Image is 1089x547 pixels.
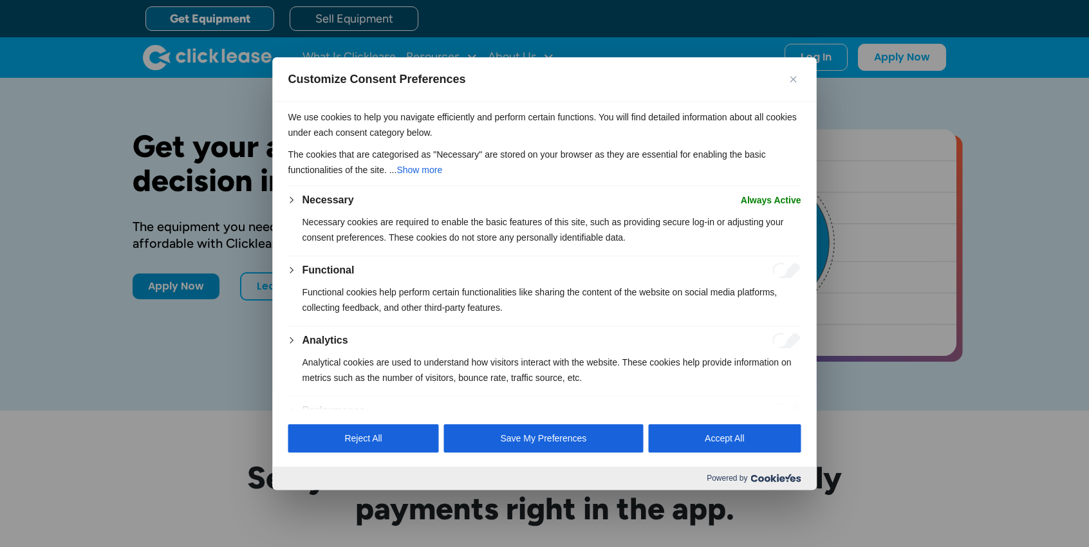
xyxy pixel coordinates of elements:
p: We use cookies to help you navigate efficiently and perform certain functions. You will find deta... [288,109,801,140]
button: Analytics [302,333,348,348]
button: Necessary [302,192,354,208]
button: Save My Preferences [444,424,644,452]
input: Enable Analytics [773,333,801,348]
input: Enable Functional [773,263,801,278]
button: Show more [396,162,442,178]
button: Functional [302,263,355,278]
div: Powered by [273,467,817,490]
span: Always Active [741,192,801,208]
img: Cookieyes logo [751,474,801,482]
p: The cookies that are categorised as "Necessary" are stored on your browser as they are essential ... [288,147,801,178]
div: Customize Consent Preferences [273,57,817,490]
span: Customize Consent Preferences [288,71,466,87]
button: Reject All [288,424,439,452]
p: Functional cookies help perform certain functionalities like sharing the content of the website o... [302,284,801,315]
button: Close [786,71,801,87]
p: Necessary cookies are required to enable the basic features of this site, such as providing secur... [302,214,801,245]
button: Accept All [648,424,801,452]
p: Analytical cookies are used to understand how visitors interact with the website. These cookies h... [302,355,801,385]
img: Close [790,76,797,82]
